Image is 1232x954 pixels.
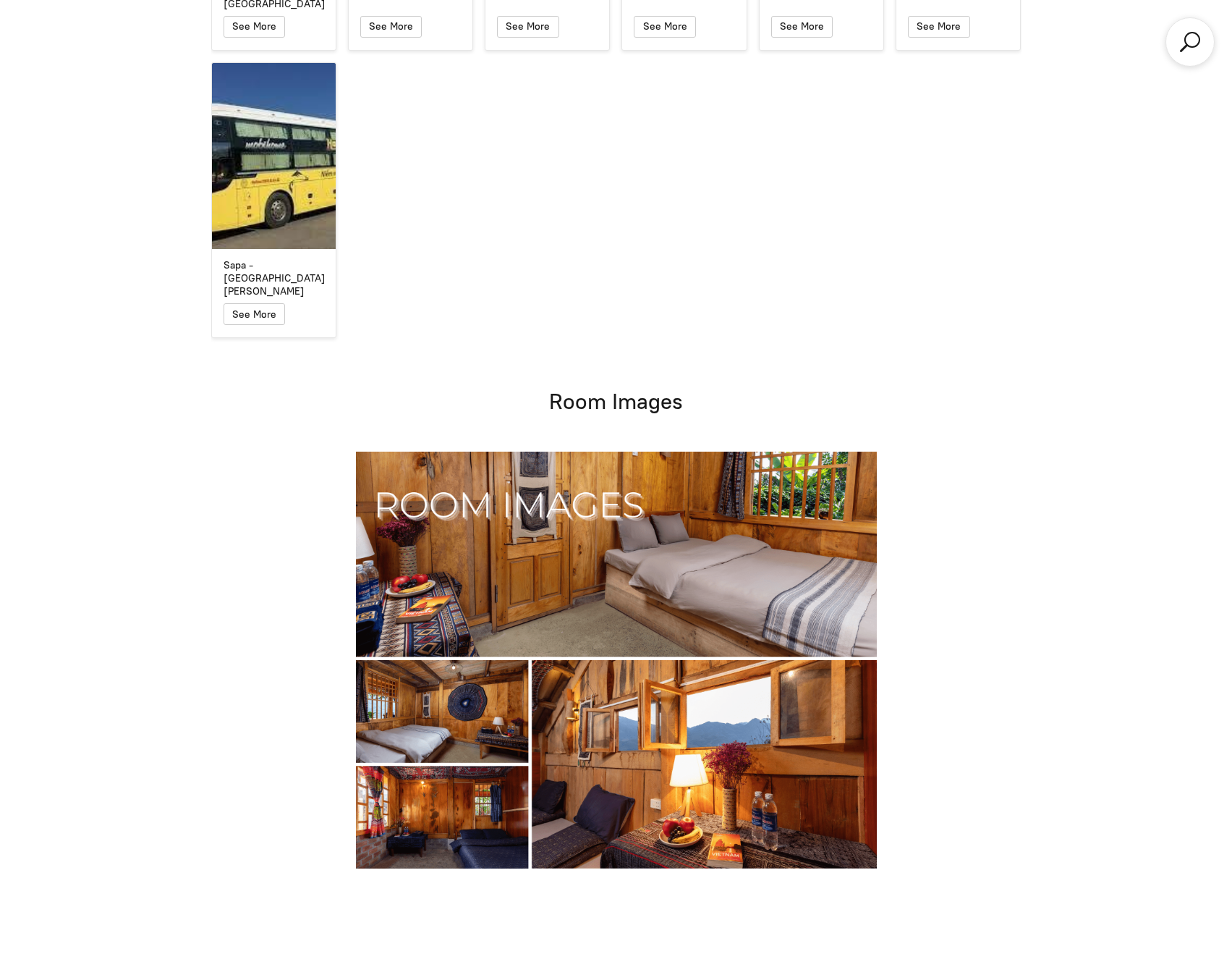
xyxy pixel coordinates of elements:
span: See More [917,20,961,33]
button: See More [224,16,285,38]
a: Sapa - Ninh Binh [212,63,336,249]
span: See More [780,20,824,33]
button: See More [771,16,833,38]
span: See More [369,20,413,33]
span: See More [643,20,687,33]
span: See More [232,20,276,33]
button: See More [497,16,558,38]
button: See More [908,16,969,38]
img: QKS22fg.png [356,452,877,869]
span: See More [506,20,550,33]
span: See More [232,308,276,321]
button: See More [224,303,285,325]
a: Sapa - [GEOGRAPHIC_DATA][PERSON_NAME] [212,259,336,299]
h1: Room Images [211,387,1021,415]
button: See More [360,16,422,38]
a: Search products [1177,29,1203,55]
button: See More [634,16,695,38]
div: Sapa - [GEOGRAPHIC_DATA][PERSON_NAME] [224,259,324,299]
